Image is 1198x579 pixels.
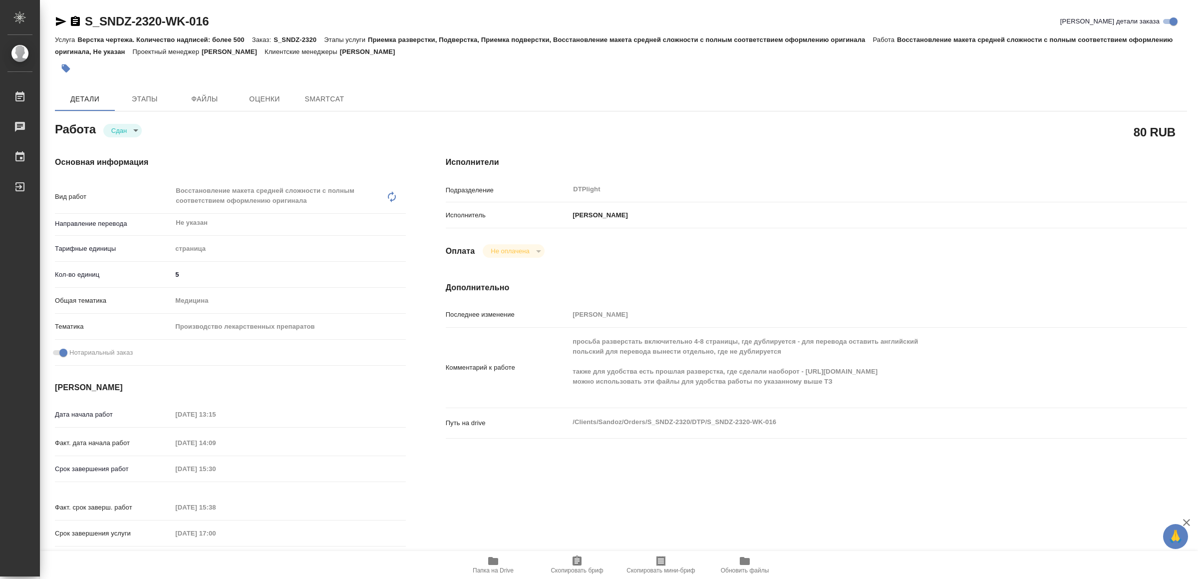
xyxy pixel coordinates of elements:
h4: [PERSON_NAME] [55,382,406,394]
p: [PERSON_NAME] [202,48,265,55]
div: страница [172,240,405,257]
p: Срок завершения услуги [55,529,172,539]
span: 🙏 [1167,526,1184,547]
button: 🙏 [1163,524,1188,549]
h4: Основная информация [55,156,406,168]
button: Скопировать бриф [535,551,619,579]
p: Приемка разверстки, Подверстка, Приемка подверстки, Восстановление макета средней сложности с пол... [368,36,873,43]
input: Пустое поле [172,436,259,450]
p: Путь на drive [446,418,570,428]
span: Скопировать мини-бриф [626,567,695,574]
p: Этапы услуги [324,36,368,43]
div: Сдан [103,124,142,137]
p: Работа [873,36,897,43]
p: S_SNDZ-2320 [274,36,324,43]
button: Не оплачена [488,247,532,255]
p: [PERSON_NAME] [340,48,403,55]
span: Скопировать бриф [551,567,603,574]
span: Оценки [241,93,289,105]
h2: 80 RUB [1134,123,1176,140]
input: ✎ Введи что-нибудь [172,267,405,282]
button: Обновить файлы [703,551,787,579]
input: Пустое поле [172,500,259,515]
input: Пустое поле [172,407,259,422]
p: Подразделение [446,185,570,195]
input: Пустое поле [569,307,1125,322]
input: Пустое поле [172,462,259,476]
span: Обновить файлы [721,567,769,574]
p: Общая тематика [55,296,172,306]
p: Тарифные единицы [55,244,172,254]
p: Заказ: [252,36,274,43]
p: Услуга [55,36,77,43]
p: Исполнитель [446,210,570,220]
span: Нотариальный заказ [69,348,133,358]
textarea: просьба разверстать включительно 4-8 страницы, где дублируется - для перевода оставить английский... [569,333,1125,400]
button: Папка на Drive [451,551,535,579]
p: Дата начала работ [55,410,172,420]
span: [PERSON_NAME] детали заказа [1060,16,1160,26]
span: Папка на Drive [473,567,514,574]
p: Последнее изменение [446,310,570,320]
p: Комментарий к работе [446,363,570,373]
input: Пустое поле [172,526,259,541]
a: S_SNDZ-2320-WK-016 [85,14,209,28]
h2: Работа [55,119,96,137]
span: SmartCat [300,93,348,105]
p: Факт. срок заверш. работ [55,503,172,513]
h4: Дополнительно [446,282,1187,294]
button: Сдан [108,126,130,135]
p: Проектный менеджер [133,48,202,55]
button: Скопировать ссылку для ЯМессенджера [55,15,67,27]
h4: Оплата [446,245,475,257]
p: [PERSON_NAME] [569,210,628,220]
p: Срок завершения работ [55,464,172,474]
button: Добавить тэг [55,57,77,79]
button: Скопировать ссылку [69,15,81,27]
p: Тематика [55,322,172,332]
p: Вид работ [55,192,172,202]
div: Медицина [172,292,405,309]
p: Кол-во единиц [55,270,172,280]
span: Этапы [121,93,169,105]
textarea: /Clients/Sandoz/Orders/S_SNDZ-2320/DTP/S_SNDZ-2320-WK-016 [569,414,1125,431]
span: Файлы [181,93,229,105]
p: Направление перевода [55,219,172,229]
p: Факт. дата начала работ [55,438,172,448]
p: Верстка чертежа. Количество надписей: более 500 [77,36,252,43]
button: Скопировать мини-бриф [619,551,703,579]
div: Производство лекарственных препаратов [172,318,405,335]
div: Сдан [483,244,544,258]
span: Детали [61,93,109,105]
h4: Исполнители [446,156,1187,168]
p: Клиентские менеджеры [265,48,340,55]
